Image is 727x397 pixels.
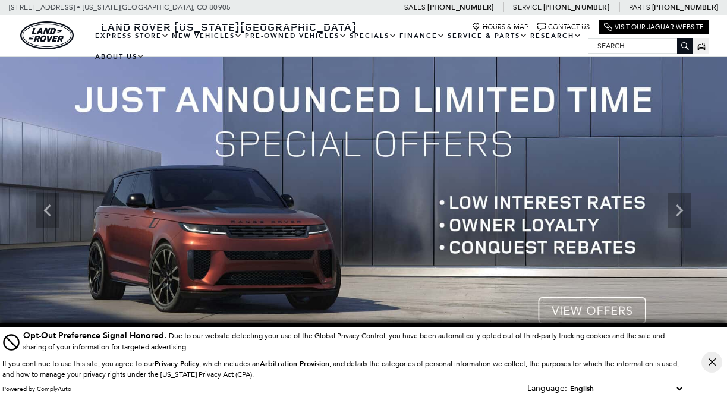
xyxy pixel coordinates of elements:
span: Sales [404,3,426,11]
a: Finance [398,26,446,46]
a: Hours & Map [472,23,528,31]
a: [PHONE_NUMBER] [652,2,718,12]
a: Research [529,26,583,46]
a: [PHONE_NUMBER] [427,2,493,12]
span: Parts [629,3,650,11]
a: [PHONE_NUMBER] [543,2,609,12]
strong: Arbitration Provision [260,359,329,368]
a: land-rover [20,21,74,49]
a: New Vehicles [171,26,244,46]
a: Land Rover [US_STATE][GEOGRAPHIC_DATA] [94,20,364,34]
a: Pre-Owned Vehicles [244,26,348,46]
u: Privacy Policy [155,359,199,368]
div: Powered by [2,386,71,393]
select: Language Select [567,383,685,395]
a: Service & Parts [446,26,529,46]
div: Language: [527,385,567,393]
button: Close Button [701,352,722,373]
a: Specials [348,26,398,46]
a: Privacy Policy [155,360,199,368]
input: Search [588,39,693,53]
nav: Main Navigation [94,26,588,67]
a: About Us [94,46,146,67]
div: Next [668,193,691,228]
p: If you continue to use this site, you agree to our , which includes an , and details the categori... [2,360,679,379]
a: ComplyAuto [37,385,71,393]
a: EXPRESS STORE [94,26,171,46]
img: Land Rover [20,21,74,49]
a: [STREET_ADDRESS] • [US_STATE][GEOGRAPHIC_DATA], CO 80905 [9,3,231,11]
span: Opt-Out Preference Signal Honored . [23,330,169,341]
div: Previous [36,193,59,228]
a: Visit Our Jaguar Website [604,23,704,31]
span: Service [513,3,541,11]
span: Land Rover [US_STATE][GEOGRAPHIC_DATA] [101,20,357,34]
a: Contact Us [537,23,590,31]
div: Due to our website detecting your use of the Global Privacy Control, you have been automatically ... [23,329,685,352]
